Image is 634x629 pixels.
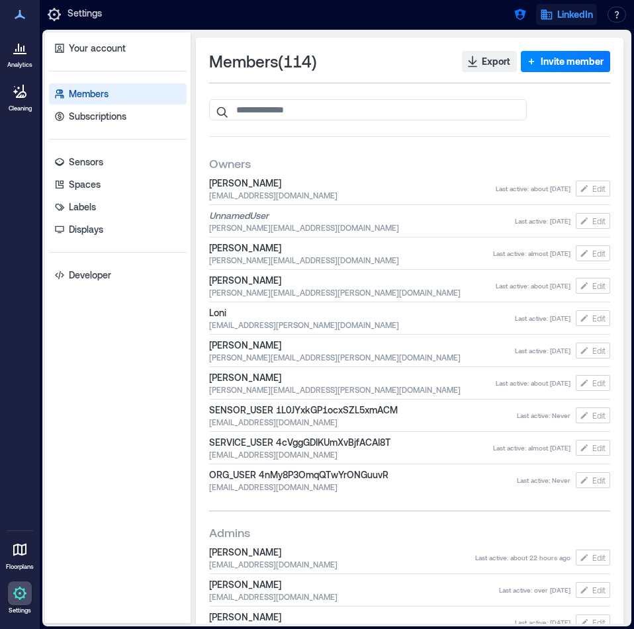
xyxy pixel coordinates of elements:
[69,223,103,236] p: Displays
[209,482,517,492] span: [EMAIL_ADDRESS][DOMAIN_NAME]
[536,4,597,25] button: LinkedIn
[209,274,496,287] span: [PERSON_NAME]
[209,417,517,427] span: [EMAIL_ADDRESS][DOMAIN_NAME]
[576,550,610,566] button: Edit
[209,241,493,255] span: [PERSON_NAME]
[209,610,515,624] span: [PERSON_NAME]
[517,476,570,485] span: Last active : Never
[49,196,187,218] a: Labels
[515,314,570,323] span: Last active : [DATE]
[7,61,32,69] p: Analytics
[209,352,515,362] span: [PERSON_NAME][EMAIL_ADDRESS][PERSON_NAME][DOMAIN_NAME]
[209,177,496,190] span: [PERSON_NAME]
[49,151,187,173] a: Sensors
[68,7,102,22] p: Settings
[592,280,606,291] span: Edit
[209,287,496,298] span: [PERSON_NAME][EMAIL_ADDRESS][PERSON_NAME][DOMAIN_NAME]
[592,442,606,453] span: Edit
[69,155,103,169] p: Sensors
[209,306,515,319] span: Loni
[576,310,610,326] button: Edit
[209,190,496,200] span: [EMAIL_ADDRESS][DOMAIN_NAME]
[576,181,610,196] button: Edit
[592,475,606,485] span: Edit
[493,249,570,258] span: Last active : almost [DATE]
[2,534,38,575] a: Floorplans
[592,585,606,595] span: Edit
[521,51,610,72] button: Invite member
[69,269,111,282] p: Developer
[462,51,517,72] button: Export
[209,436,493,449] span: SERVICE_USER 4cVggGDIKUmXvBjfACAI8T
[209,319,515,330] span: [EMAIL_ADDRESS][PERSON_NAME][DOMAIN_NAME]
[9,607,31,614] p: Settings
[209,591,499,602] span: [EMAIL_ADDRESS][DOMAIN_NAME]
[69,42,126,55] p: Your account
[515,216,570,226] span: Last active : [DATE]
[592,378,606,388] span: Edit
[482,55,510,68] span: Export
[592,248,606,259] span: Edit
[209,449,493,460] span: [EMAIL_ADDRESS][DOMAIN_NAME]
[209,384,496,395] span: [PERSON_NAME][EMAIL_ADDRESS][PERSON_NAME][DOMAIN_NAME]
[49,83,187,105] a: Members
[49,38,187,59] a: Your account
[576,213,610,229] button: Edit
[209,51,317,72] span: Members ( 114 )
[576,440,610,456] button: Edit
[496,184,570,193] span: Last active : about [DATE]
[499,585,570,595] span: Last active : over [DATE]
[69,178,101,191] p: Spaces
[592,410,606,421] span: Edit
[496,281,570,290] span: Last active : about [DATE]
[49,174,187,195] a: Spaces
[209,546,475,559] span: [PERSON_NAME]
[4,577,36,618] a: Settings
[576,582,610,598] button: Edit
[475,553,570,562] span: Last active : about 22 hours ago
[209,524,250,540] span: Admins
[576,278,610,294] button: Edit
[209,578,499,591] span: [PERSON_NAME]
[209,210,269,221] i: Unnamed User
[592,216,606,226] span: Edit
[592,313,606,323] span: Edit
[49,265,187,286] a: Developer
[515,618,570,627] span: Last active : [DATE]
[69,200,96,214] p: Labels
[9,105,32,112] p: Cleaning
[209,559,475,569] span: [EMAIL_ADDRESS][DOMAIN_NAME]
[69,87,109,101] p: Members
[69,110,126,123] p: Subscriptions
[557,8,593,21] span: LinkedIn
[209,339,515,352] span: [PERSON_NAME]
[576,375,610,391] button: Edit
[592,617,606,628] span: Edit
[541,55,604,68] span: Invite member
[209,403,517,417] span: SENSOR_USER 1L0JYxkGP1ocxSZL5xmACM
[209,468,517,482] span: ORG_USER 4nMy8P3OmqQTwYrONGuuvR
[517,411,570,420] span: Last active : Never
[576,245,610,261] button: Edit
[209,222,515,233] span: [PERSON_NAME][EMAIL_ADDRESS][DOMAIN_NAME]
[209,371,496,384] span: [PERSON_NAME]
[592,552,606,563] span: Edit
[3,32,36,73] a: Analytics
[209,255,493,265] span: [PERSON_NAME][EMAIL_ADDRESS][DOMAIN_NAME]
[576,343,610,358] button: Edit
[49,106,187,127] a: Subscriptions
[576,407,610,423] button: Edit
[49,219,187,240] a: Displays
[496,378,570,388] span: Last active : about [DATE]
[493,443,570,452] span: Last active : almost [DATE]
[6,563,34,571] p: Floorplans
[3,75,36,116] a: Cleaning
[515,346,570,355] span: Last active : [DATE]
[209,155,251,171] span: Owners
[592,345,606,356] span: Edit
[592,183,606,194] span: Edit
[576,472,610,488] button: Edit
